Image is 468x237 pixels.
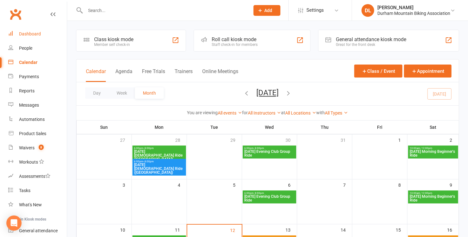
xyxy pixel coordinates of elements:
[6,215,22,231] div: Open Intercom Messenger
[244,195,295,202] span: [DATE] Evening Club Group Ride
[244,147,295,150] span: 6:00pm
[19,228,58,233] div: General attendance
[354,65,402,78] button: Class / Event
[175,134,187,145] div: 28
[306,3,324,17] span: Settings
[19,159,38,165] div: Workouts
[244,192,295,195] span: 6:00pm
[407,121,459,134] th: Sat
[257,88,279,97] button: [DATE]
[285,224,297,235] div: 13
[253,5,280,16] button: Add
[317,110,325,115] strong: with
[409,147,457,150] span: 10:00am
[142,68,165,82] button: Free Trials
[420,192,432,195] span: - 12:00pm
[8,198,67,212] a: What's New
[409,150,457,157] span: [DATE] Morning Beginner's Ride
[398,134,407,145] div: 1
[285,134,297,145] div: 30
[8,184,67,198] a: Tasks
[218,110,242,115] a: All events
[85,87,109,99] button: Day
[230,134,242,145] div: 29
[178,179,187,190] div: 4
[8,70,67,84] a: Payments
[404,65,452,78] button: Appointment
[19,60,37,65] div: Calendar
[8,98,67,112] a: Messages
[8,84,67,98] a: Reports
[253,147,264,150] span: - 8:00pm
[377,10,450,16] div: Durham Mountain Biking Association
[8,169,67,184] a: Assessments
[77,121,132,134] th: Sun
[281,110,285,115] strong: at
[398,179,407,190] div: 8
[8,127,67,141] a: Product Sales
[19,145,35,150] div: Waivers
[109,87,135,99] button: Week
[242,110,248,115] strong: for
[450,179,458,190] div: 9
[341,224,352,235] div: 14
[336,42,407,47] div: Great for the front desk
[450,134,458,145] div: 2
[19,131,46,136] div: Product Sales
[135,87,164,99] button: Month
[244,150,295,157] span: [DATE] Evening Club Group Ride
[187,121,242,134] th: Tue
[86,68,106,82] button: Calendar
[212,42,258,47] div: Staff check-in for members
[143,160,154,163] span: - 8:00pm
[19,117,45,122] div: Automations
[175,68,193,82] button: Trainers
[377,5,450,10] div: [PERSON_NAME]
[362,4,374,17] div: DL
[19,202,42,207] div: What's New
[285,110,317,115] a: All Locations
[19,74,39,79] div: Payments
[420,147,432,150] span: - 12:00pm
[175,224,187,235] div: 11
[94,42,133,47] div: Member self check-in
[134,163,185,174] span: [DATE] [DEMOGRAPHIC_DATA] Ride ([GEOGRAPHIC_DATA])
[19,31,41,36] div: Dashboard
[409,192,457,195] span: 10:00am
[233,179,242,190] div: 5
[134,150,185,161] span: [DATE] [DEMOGRAPHIC_DATA] Ride ([GEOGRAPHIC_DATA])
[143,147,154,150] span: - 8:00pm
[325,110,348,115] a: All Types
[19,88,35,93] div: Reports
[288,179,297,190] div: 6
[120,134,131,145] div: 27
[187,110,218,115] strong: You are viewing
[253,192,264,195] span: - 8:00pm
[202,68,238,82] button: Online Meetings
[248,110,281,115] a: All Instructors
[19,174,50,179] div: Assessments
[396,224,407,235] div: 15
[212,36,258,42] div: Roll call kiosk mode
[83,6,245,15] input: Search...
[120,224,131,235] div: 10
[297,121,352,134] th: Thu
[134,147,185,150] span: 6:00pm
[8,55,67,70] a: Calendar
[39,145,44,150] span: 8
[409,195,457,202] span: [DATE] Morning Beginner's Ride
[115,68,132,82] button: Agenda
[19,103,39,108] div: Messages
[19,188,30,193] div: Tasks
[8,155,67,169] a: Workouts
[94,36,133,42] div: Class kiosk mode
[19,46,32,51] div: People
[265,8,272,13] span: Add
[134,160,185,163] span: 6:00pm
[447,224,458,235] div: 16
[132,121,187,134] th: Mon
[8,6,23,22] a: Clubworx
[8,112,67,127] a: Automations
[341,134,352,145] div: 31
[8,141,67,155] a: Waivers 8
